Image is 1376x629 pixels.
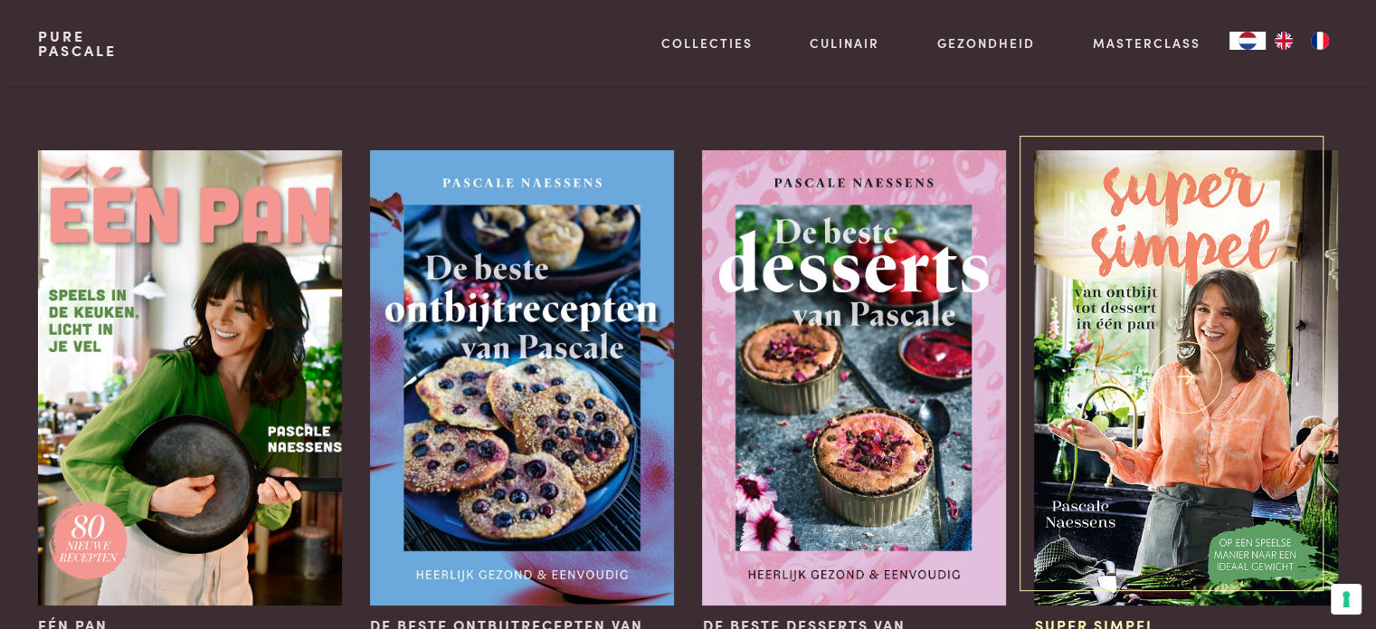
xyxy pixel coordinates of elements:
button: Uw voorkeuren voor toestemming voor trackingtechnologieën [1331,584,1362,615]
img: De beste ontbijtrecepten van Pascale [370,150,673,605]
a: Collecties [661,33,753,52]
a: Culinair [810,33,879,52]
ul: Language list [1266,32,1338,50]
a: Masterclass [1093,33,1200,52]
a: FR [1302,32,1338,50]
img: Eén pan [38,150,341,605]
a: EN [1266,32,1302,50]
a: Gezondheid [937,33,1035,52]
img: Super Simpel [1034,150,1337,605]
aside: Language selected: Nederlands [1229,32,1338,50]
a: NL [1229,32,1266,50]
div: Language [1229,32,1266,50]
img: De beste desserts van Pascale [702,150,1005,605]
a: PurePascale [38,29,117,58]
